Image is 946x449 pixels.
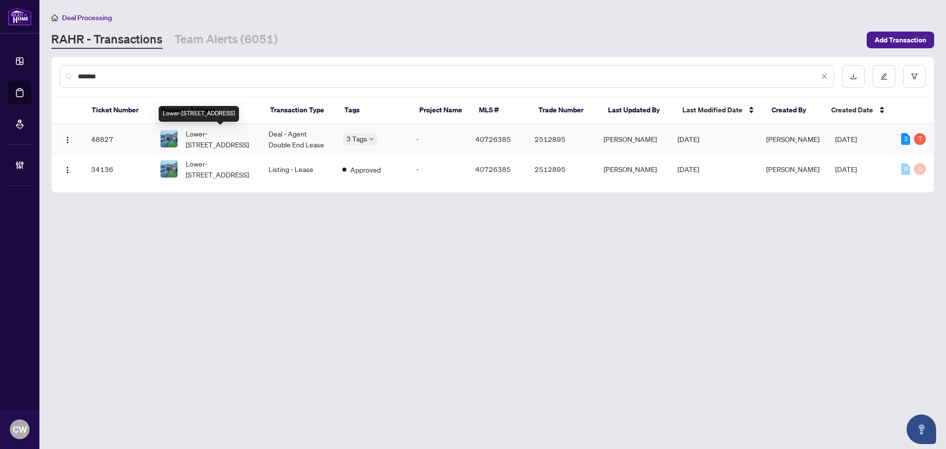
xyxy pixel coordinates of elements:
th: Project Name [411,97,471,124]
span: Created Date [831,104,873,115]
td: Deal - Agent Double End Lease [261,124,335,154]
span: edit [880,73,887,80]
td: - [408,124,468,154]
span: [PERSON_NAME] [766,165,819,173]
td: - [408,154,468,184]
th: Created Date [823,97,893,124]
td: [PERSON_NAME] [596,154,670,184]
button: Logo [60,161,75,177]
img: logo [8,7,32,26]
img: thumbnail-img [161,161,177,177]
a: RAHR - Transactions [51,31,163,49]
span: download [850,73,857,80]
span: Last Modified Date [682,104,743,115]
span: 3 Tags [346,133,367,144]
span: 40726385 [475,165,511,173]
div: 3 [901,133,910,145]
span: Lower-[STREET_ADDRESS] [186,128,253,150]
button: download [842,65,865,88]
th: Last Updated By [600,97,675,124]
th: Created By [764,97,823,124]
td: 34136 [83,154,152,184]
th: Trade Number [531,97,600,124]
td: 2512895 [527,124,596,154]
td: 2512895 [527,154,596,184]
span: [DATE] [835,165,857,173]
td: Listing - Lease [261,154,335,184]
div: Lower-[STREET_ADDRESS] [159,106,239,122]
a: Team Alerts (6051) [174,31,278,49]
img: Logo [64,166,71,174]
span: filter [911,73,918,80]
div: 0 [914,163,926,175]
div: 7 [914,133,926,145]
th: Tags [337,97,411,124]
td: 48827 [83,124,152,154]
button: Open asap [907,414,936,444]
span: Lower-[STREET_ADDRESS] [186,158,253,180]
span: [PERSON_NAME] [766,135,819,143]
img: thumbnail-img [161,131,177,147]
th: MLS # [471,97,531,124]
span: CW [13,422,27,436]
th: Last Modified Date [675,97,764,124]
th: Property Address [153,97,263,124]
span: [DATE] [677,165,699,173]
td: [PERSON_NAME] [596,124,670,154]
th: Transaction Type [262,97,337,124]
span: Deal Processing [62,13,112,22]
img: Logo [64,136,71,144]
button: Logo [60,131,75,147]
span: home [51,14,58,21]
button: Add Transaction [867,32,934,48]
button: edit [873,65,895,88]
span: Add Transaction [875,32,926,48]
div: 0 [901,163,910,175]
span: down [369,137,374,141]
span: 40726385 [475,135,511,143]
span: [DATE] [835,135,857,143]
th: Ticket Number [84,97,153,124]
span: close [821,73,828,80]
span: Approved [350,164,381,175]
span: [DATE] [677,135,699,143]
button: filter [903,65,926,88]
